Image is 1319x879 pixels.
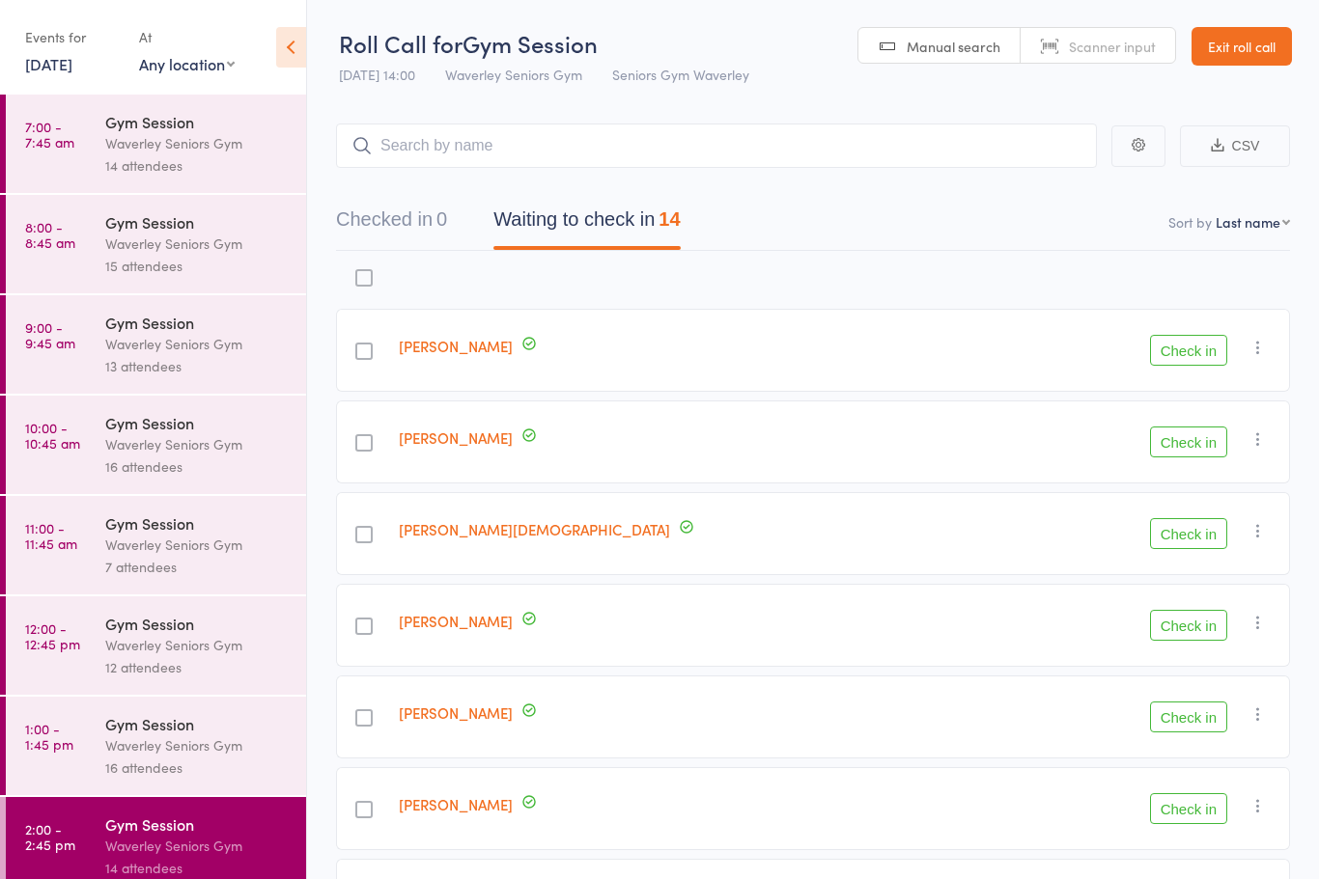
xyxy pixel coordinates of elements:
[105,433,290,455] div: Waverley Seniors Gym
[25,219,75,250] time: 8:00 - 8:45 am
[105,132,290,154] div: Waverley Seniors Gym
[907,37,1000,56] span: Manual search
[1192,27,1292,66] a: Exit roll call
[445,65,582,84] span: Waverley Seniors Gym
[105,211,290,233] div: Gym Session
[25,721,73,752] time: 1:00 - 1:45 pm
[6,195,306,293] a: 8:00 -8:45 amGym SessionWaverley Seniors Gym15 attendees
[25,53,72,74] a: [DATE]
[105,813,290,835] div: Gym Session
[6,596,306,695] a: 12:00 -12:45 pmGym SessionWaverley Seniors Gym12 attendees
[1216,212,1280,232] div: Last name
[105,455,290,478] div: 16 attendees
[105,857,290,879] div: 14 attendees
[1168,212,1212,232] label: Sort by
[6,697,306,795] a: 1:00 -1:45 pmGym SessionWaverley Seniors Gym16 attendees
[105,713,290,734] div: Gym Session
[1150,426,1227,457] button: Check in
[105,512,290,534] div: Gym Session
[25,420,80,451] time: 10:00 - 10:45 am
[1150,610,1227,641] button: Check in
[105,656,290,678] div: 12 attendees
[339,27,463,59] span: Roll Call for
[105,734,290,756] div: Waverley Seniors Gym
[399,611,513,631] a: [PERSON_NAME]
[399,519,670,539] a: [PERSON_NAME][DEMOGRAPHIC_DATA]
[105,634,290,656] div: Waverley Seniors Gym
[139,53,235,74] div: Any location
[339,65,415,84] span: [DATE] 14:00
[105,534,290,556] div: Waverley Seniors Gym
[105,613,290,634] div: Gym Session
[105,154,290,177] div: 14 attendees
[25,119,74,150] time: 7:00 - 7:45 am
[25,21,120,53] div: Events for
[105,556,290,578] div: 7 attendees
[139,21,235,53] div: At
[336,124,1097,168] input: Search by name
[1150,335,1227,366] button: Check in
[6,396,306,494] a: 10:00 -10:45 amGym SessionWaverley Seniors Gym16 attendees
[105,255,290,277] div: 15 attendees
[105,355,290,377] div: 13 attendees
[25,821,75,852] time: 2:00 - 2:45 pm
[105,233,290,255] div: Waverley Seniors Gym
[6,95,306,193] a: 7:00 -7:45 amGym SessionWaverley Seniors Gym14 attendees
[463,27,598,59] span: Gym Session
[612,65,749,84] span: Seniors Gym Waverley
[1150,793,1227,824] button: Check in
[105,835,290,857] div: Waverley Seniors Gym
[105,756,290,779] div: 16 attendees
[436,208,447,230] div: 0
[336,199,447,250] button: Checked in0
[493,199,680,250] button: Waiting to check in14
[105,312,290,333] div: Gym Session
[1180,125,1290,167] button: CSV
[25,620,80,651] time: 12:00 - 12:45 pm
[1150,701,1227,732] button: Check in
[25,319,75,350] time: 9:00 - 9:45 am
[399,427,513,448] a: [PERSON_NAME]
[105,111,290,132] div: Gym Session
[105,333,290,355] div: Waverley Seniors Gym
[1069,37,1156,56] span: Scanner input
[1150,518,1227,549] button: Check in
[399,336,513,356] a: [PERSON_NAME]
[105,412,290,433] div: Gym Session
[25,520,77,551] time: 11:00 - 11:45 am
[6,295,306,394] a: 9:00 -9:45 amGym SessionWaverley Seniors Gym13 attendees
[399,702,513,723] a: [PERSON_NAME]
[399,794,513,814] a: [PERSON_NAME]
[659,208,680,230] div: 14
[6,496,306,594] a: 11:00 -11:45 amGym SessionWaverley Seniors Gym7 attendees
